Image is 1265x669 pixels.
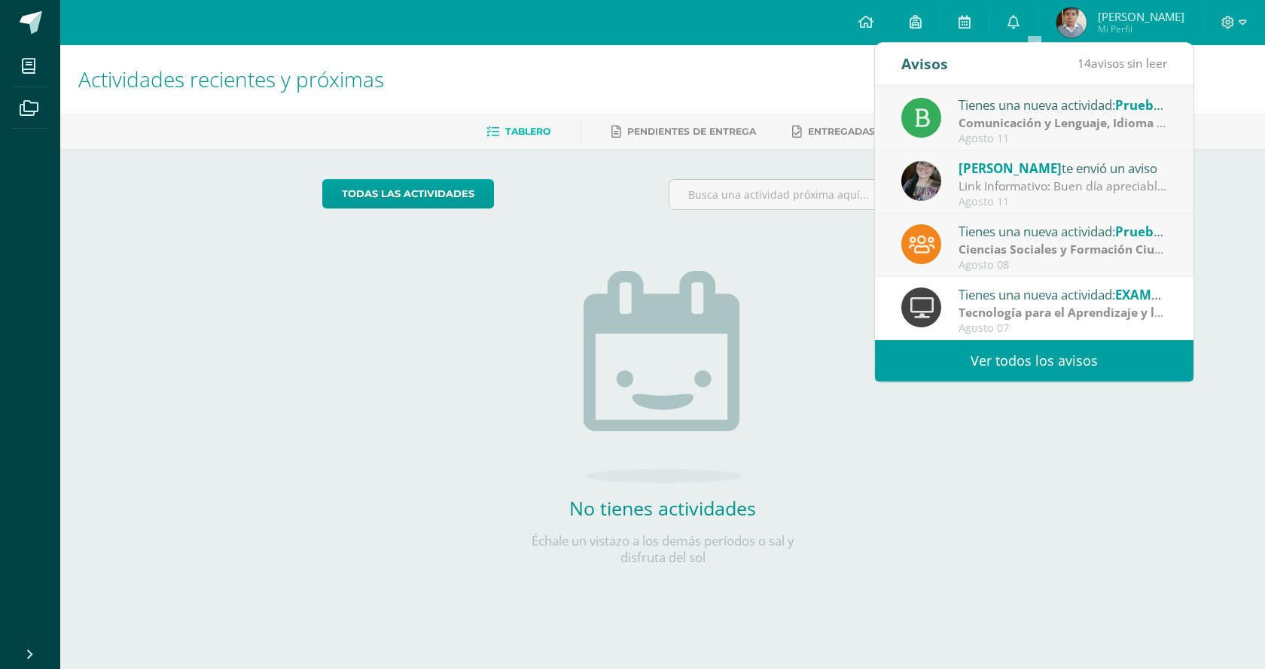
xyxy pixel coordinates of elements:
div: te envió un aviso [959,158,1168,178]
div: Tienes una nueva actividad: [959,95,1168,114]
a: Tablero [486,120,550,144]
span: Entregadas [808,126,875,137]
img: fa3ee579a16075afe409a863d26d9a77.png [1056,8,1087,38]
img: no_activities.png [584,271,742,483]
a: Entregadas [792,120,875,144]
p: Échale un vistazo a los demás períodos o sal y disfruta del sol [512,533,813,566]
span: Prueba de Logro [1115,223,1218,240]
span: Tablero [505,126,550,137]
span: Prueba de logro [1115,96,1215,114]
div: Avisos [901,43,948,84]
div: Agosto 11 [959,132,1168,145]
strong: Comunicación y Lenguaje, Idioma Español [959,114,1203,131]
div: Agosto 11 [959,196,1168,208]
div: | Prueba de Logro [959,114,1168,132]
div: | Prueba de Logro [959,241,1168,258]
a: todas las Actividades [322,179,494,208]
div: Tienes una nueva actividad: [959,221,1168,241]
span: Mi Perfil [1098,23,1184,35]
span: [PERSON_NAME] [1098,9,1184,24]
div: Agosto 08 [959,259,1168,272]
span: avisos sin leer [1078,55,1167,71]
span: Actividades recientes y próximas [78,65,384,93]
span: 14 [1078,55,1091,71]
h2: No tienes actividades [512,495,813,521]
a: Ver todos los avisos [875,340,1193,382]
a: Pendientes de entrega [611,120,756,144]
img: 8322e32a4062cfa8b237c59eedf4f548.png [901,161,941,201]
div: | Prueba de Logro [959,304,1168,321]
div: Agosto 07 [959,322,1168,335]
div: Tienes una nueva actividad: [959,284,1168,304]
span: EXAMEN DE UNIDAD [1115,286,1242,303]
span: Pendientes de entrega [627,126,756,137]
span: [PERSON_NAME] [959,160,1062,177]
input: Busca una actividad próxima aquí... [669,180,1003,209]
div: Link Informativo: Buen día apreciables estudiantes, es un gusto dirigirme a ustedes en este inici... [959,178,1168,195]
